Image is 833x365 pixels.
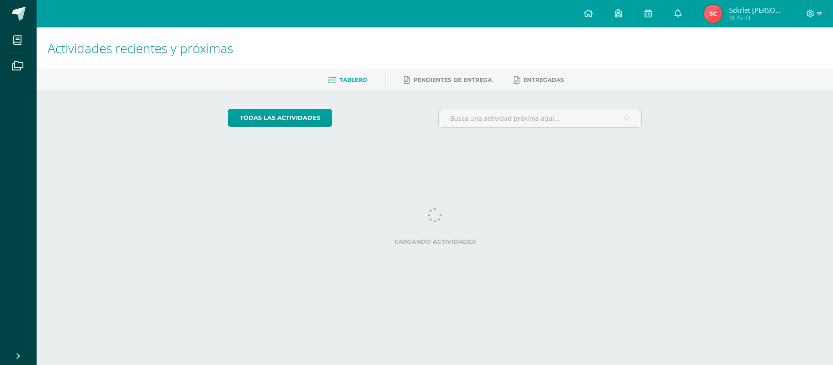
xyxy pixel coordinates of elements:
span: Entregadas [523,76,564,83]
a: Tablero [328,73,367,87]
a: Entregadas [514,73,564,87]
a: todas las Actividades [228,109,332,127]
span: Sckrlet [PERSON_NAME][US_STATE] [729,5,784,15]
span: Tablero [339,76,367,83]
span: Pendientes de entrega [414,76,492,83]
label: Cargando actividades [228,238,642,245]
span: Actividades recientes y próximas [48,39,233,57]
a: Pendientes de entrega [404,73,492,87]
input: Busca una actividad próxima aquí... [439,109,641,127]
img: 41276d7fe83bb94c4ae535f17fe16d27.png [704,5,722,23]
span: Mi Perfil [729,14,784,21]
